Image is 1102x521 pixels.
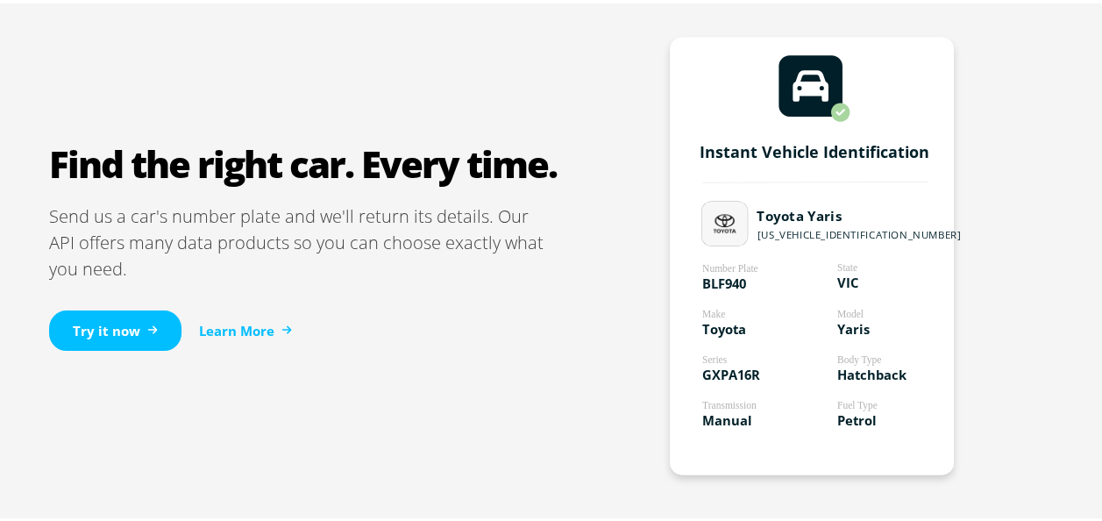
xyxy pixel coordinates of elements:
[702,408,752,425] tspan: Manual
[702,396,757,407] tspan: Transmission
[702,351,728,361] tspan: Series
[837,305,864,316] tspan: Model
[199,318,292,338] a: Learn More
[837,259,857,269] tspan: State
[702,305,725,316] tspan: Make
[837,408,877,425] tspan: Petrol
[837,271,858,289] tspan: VIC
[702,271,746,289] tspan: BLF940
[837,362,907,380] tspan: Hatchback
[702,317,746,334] tspan: Toyota
[757,203,842,221] tspan: Toyota Yaris
[837,317,870,334] tspan: Yaris
[757,225,962,238] tspan: [US_VEHICLE_IDENTIFICATION_NUMBER]
[49,200,558,279] p: Send us a car's number plate and we'll return its details. Our API offers many data products so y...
[49,139,558,182] h2: Find the right car. Every time.
[837,351,881,362] tspan: Body Type
[700,138,929,159] tspan: Instant Vehicle Identification
[702,362,760,380] tspan: GXPA16R
[837,396,878,408] tspan: Fuel Type
[702,260,758,270] tspan: Number Plate
[49,307,181,348] a: Try it now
